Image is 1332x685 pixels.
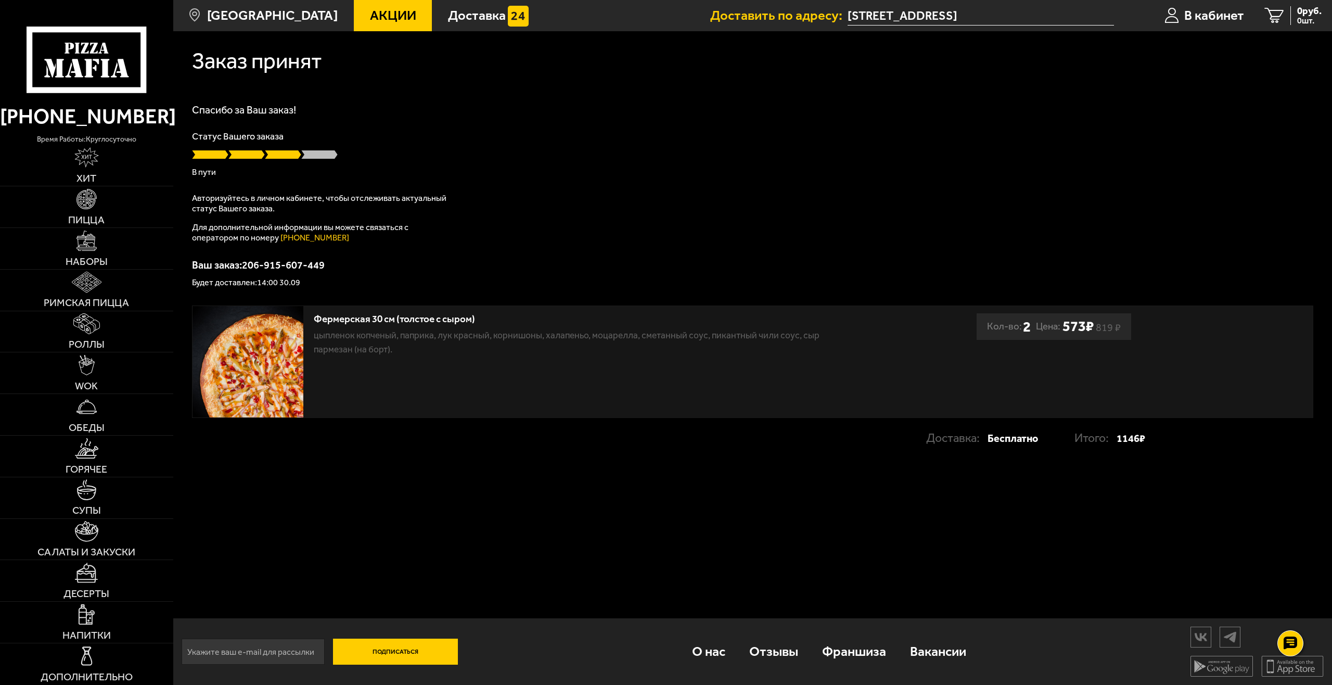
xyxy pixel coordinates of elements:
[182,639,325,665] input: Укажите ваш e-mail для рассылки
[1297,6,1322,16] span: 0 руб.
[192,278,1313,287] p: Будет доставлен: 14:00 30.09
[508,6,529,27] img: 15daf4d41897b9f0e9f617042186c801.svg
[1036,313,1060,340] span: Цена:
[810,629,898,674] a: Франшиза
[1023,313,1031,340] b: 2
[192,260,1313,270] p: Ваш заказ: 206-915-607-449
[62,630,111,641] span: Напитки
[680,629,737,674] a: О нас
[280,233,349,243] a: [PHONE_NUMBER]
[192,105,1313,115] h1: Спасибо за Ваш заказ!
[63,589,109,599] span: Десерты
[710,9,848,22] span: Доставить по адресу:
[333,639,458,665] button: Подписаться
[75,381,98,391] span: WOK
[192,222,452,243] p: Для дополнительной информации вы можете связаться с оператором по номеру
[1191,628,1211,646] img: vk
[69,423,105,433] span: Обеды
[72,505,101,516] span: Супы
[66,257,108,267] span: Наборы
[1062,318,1094,335] b: 573 ₽
[41,672,133,682] span: Дополнительно
[76,173,96,184] span: Хит
[192,50,322,72] h1: Заказ принят
[192,168,1313,176] p: В пути
[848,6,1114,26] input: Ваш адрес доставки
[898,629,978,674] a: Вакансии
[314,313,839,325] div: Фермерская 30 см (толстое с сыром)
[448,9,506,22] span: Доставка
[66,464,107,475] span: Горячее
[1184,9,1244,22] span: В кабинет
[926,425,988,451] p: Доставка:
[192,132,1313,141] p: Статус Вашего заказа
[988,425,1038,452] strong: Бесплатно
[68,215,105,225] span: Пицца
[207,9,338,22] span: [GEOGRAPHIC_DATA]
[44,298,129,308] span: Римская пицца
[1074,425,1117,451] p: Итого:
[1297,17,1322,25] span: 0 шт.
[1220,628,1240,646] img: tg
[192,193,452,214] p: Авторизуйтесь в личном кабинете, чтобы отслеживать актуальный статус Вашего заказа.
[314,328,839,356] p: цыпленок копченый, паприка, лук красный, корнишоны, халапеньо, моцарелла, сметанный соус, пикантн...
[737,629,810,674] a: Отзывы
[37,547,135,557] span: Салаты и закуски
[1096,324,1121,331] s: 819 ₽
[987,313,1031,340] div: Кол-во:
[69,339,105,350] span: Роллы
[1117,425,1145,452] strong: 1146 ₽
[370,9,416,22] span: Акции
